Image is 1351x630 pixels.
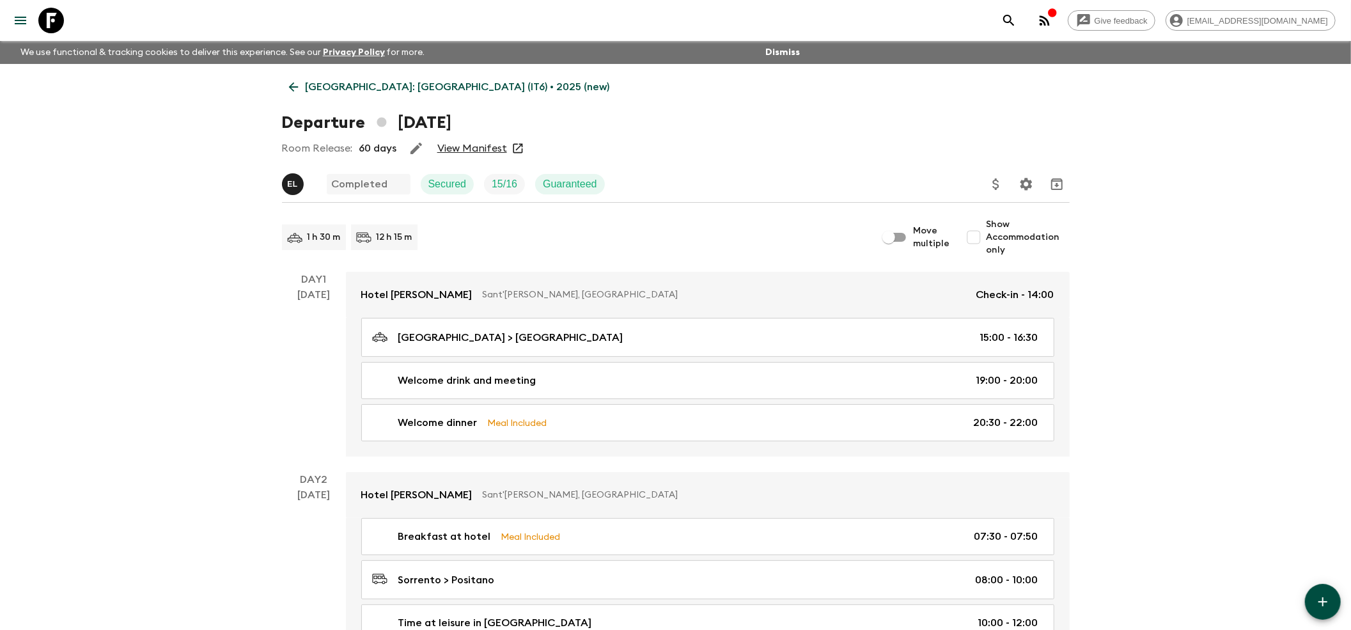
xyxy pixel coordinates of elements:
p: Welcome drink and meeting [398,373,536,388]
p: Hotel [PERSON_NAME] [361,287,472,303]
a: [GEOGRAPHIC_DATA]: [GEOGRAPHIC_DATA] (IT6) • 2025 (new) [282,74,617,100]
p: [GEOGRAPHIC_DATA]: [GEOGRAPHIC_DATA] (IT6) • 2025 (new) [306,79,610,95]
p: [GEOGRAPHIC_DATA] > [GEOGRAPHIC_DATA] [398,330,623,345]
span: [EMAIL_ADDRESS][DOMAIN_NAME] [1180,16,1335,26]
p: Sorrento > Positano [398,572,495,588]
button: Settings [1013,171,1039,197]
a: Breakfast at hotelMeal Included07:30 - 07:50 [361,518,1054,555]
button: menu [8,8,33,33]
span: Eleonora Longobardi [282,177,306,187]
p: Secured [428,177,467,192]
a: [GEOGRAPHIC_DATA] > [GEOGRAPHIC_DATA]15:00 - 16:30 [361,318,1054,357]
div: Secured [421,174,474,194]
a: Hotel [PERSON_NAME]Sant'[PERSON_NAME], [GEOGRAPHIC_DATA] [346,472,1070,518]
p: Room Release: [282,141,353,156]
h1: Departure [DATE] [282,110,451,136]
a: Give feedback [1068,10,1155,31]
div: [EMAIL_ADDRESS][DOMAIN_NAME] [1166,10,1336,31]
button: Update Price, Early Bird Discount and Costs [983,171,1009,197]
p: 1 h 30 m [308,231,341,244]
a: Welcome dinnerMeal Included20:30 - 22:00 [361,404,1054,441]
p: 15:00 - 16:30 [980,330,1038,345]
button: Archive (Completed, Cancelled or Unsynced Departures only) [1044,171,1070,197]
button: Dismiss [762,43,803,61]
p: Day 1 [282,272,346,287]
p: Sant'[PERSON_NAME], [GEOGRAPHIC_DATA] [483,489,1044,501]
p: 12 h 15 m [377,231,412,244]
p: 07:30 - 07:50 [974,529,1038,544]
a: Privacy Policy [323,48,385,57]
p: Meal Included [501,530,561,544]
p: Day 2 [282,472,346,487]
a: Sorrento > Positano08:00 - 10:00 [361,560,1054,599]
p: Hotel [PERSON_NAME] [361,487,472,503]
p: Guaranteed [543,177,597,192]
p: 20:30 - 22:00 [974,415,1038,430]
span: Give feedback [1088,16,1155,26]
span: Move multiple [914,224,951,250]
p: Breakfast at hotel [398,529,491,544]
p: We use functional & tracking cookies to deliver this experience. See our for more. [15,41,430,64]
p: Completed [332,177,388,192]
a: Welcome drink and meeting19:00 - 20:00 [361,362,1054,399]
a: View Manifest [437,142,507,155]
p: Welcome dinner [398,415,478,430]
div: Trip Fill [484,174,525,194]
p: Meal Included [488,416,547,430]
p: 08:00 - 10:00 [976,572,1038,588]
p: Sant'[PERSON_NAME], [GEOGRAPHIC_DATA] [483,288,966,301]
p: 15 / 16 [492,177,517,192]
p: 60 days [359,141,397,156]
span: Show Accommodation only [987,218,1070,256]
a: Hotel [PERSON_NAME]Sant'[PERSON_NAME], [GEOGRAPHIC_DATA]Check-in - 14:00 [346,272,1070,318]
div: [DATE] [297,287,330,457]
p: 19:00 - 20:00 [976,373,1038,388]
p: Check-in - 14:00 [976,287,1054,303]
button: search adventures [996,8,1022,33]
